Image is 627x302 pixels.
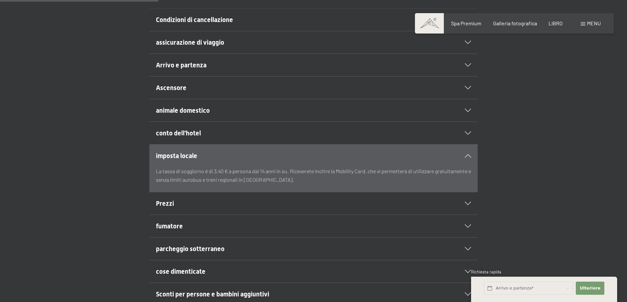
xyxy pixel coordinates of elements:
font: Ulteriore [580,286,600,290]
font: Arrivo e partenza [156,61,206,69]
font: conto dell'hotel [156,129,201,137]
a: Galleria fotografica [493,20,537,26]
font: Ascensore [156,84,186,92]
font: parcheggio sotterraneo [156,245,225,253]
font: imposta locale [156,152,197,160]
font: Sconti per persone e bambini aggiuntivi [156,290,269,298]
font: Richiesta rapida [471,269,501,274]
font: fumatore [156,222,183,230]
font: La tassa di soggiorno è di 3,40 € a persona dai 14 anni in su. Riceverete inoltre la Mobility Car... [156,168,471,183]
font: menu [587,20,601,26]
font: Condizioni di cancellazione [156,16,233,24]
font: Prezzi [156,199,174,207]
font: cose dimenticate [156,267,205,275]
button: Ulteriore [576,282,604,295]
font: assicurazione di viaggio [156,38,224,46]
font: animale domestico [156,106,210,114]
a: LIBRO [549,20,563,26]
a: Spa Premium [451,20,481,26]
